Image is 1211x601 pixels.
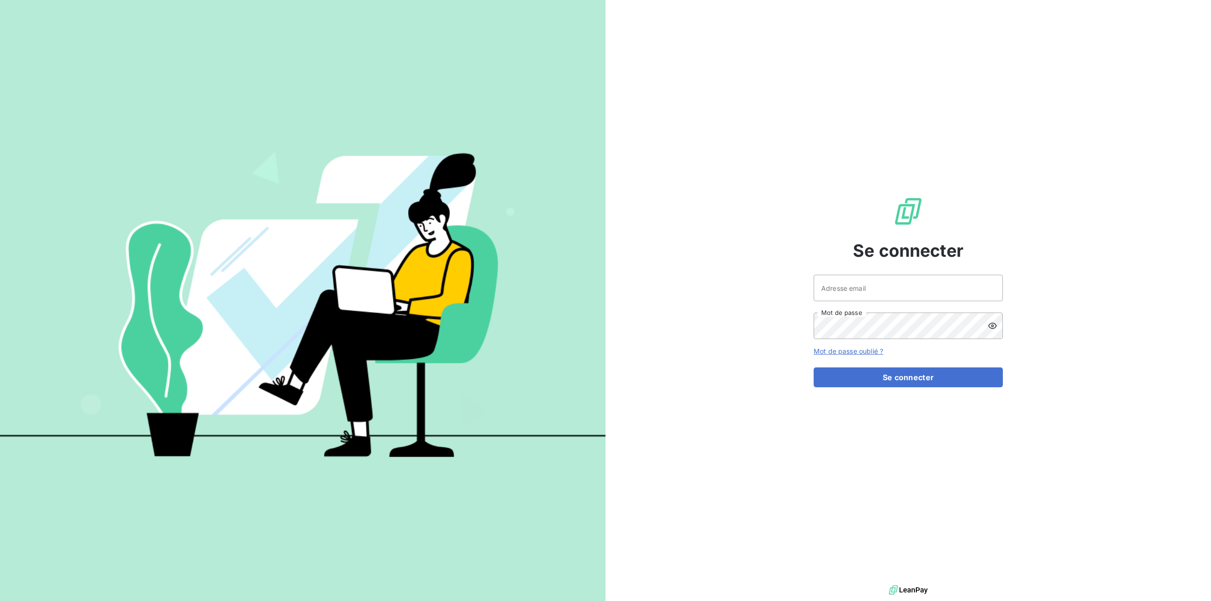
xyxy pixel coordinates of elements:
[814,275,1003,301] input: placeholder
[893,196,923,226] img: Logo LeanPay
[889,583,928,597] img: logo
[814,367,1003,387] button: Se connecter
[853,238,964,263] span: Se connecter
[814,347,883,355] a: Mot de passe oublié ?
